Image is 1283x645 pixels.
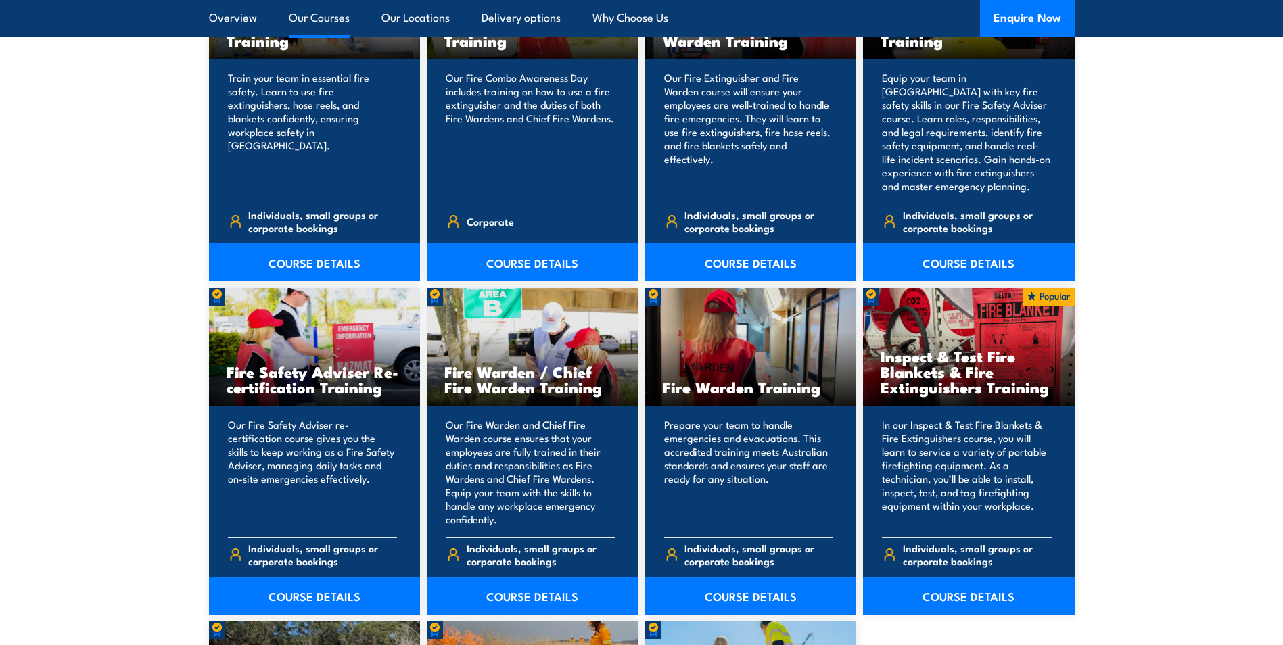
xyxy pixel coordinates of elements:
[209,243,421,281] a: COURSE DETAILS
[467,211,514,232] span: Corporate
[227,17,403,48] h3: Fire Extinguisher Training
[903,208,1052,234] span: Individuals, small groups or corporate bookings
[684,208,833,234] span: Individuals, small groups or corporate bookings
[444,364,621,395] h3: Fire Warden / Chief Fire Warden Training
[663,17,839,48] h3: Fire Extinguisher / Fire Warden Training
[209,577,421,615] a: COURSE DETAILS
[882,418,1052,526] p: In our Inspect & Test Fire Blankets & Fire Extinguishers course, you will learn to service a vari...
[427,577,638,615] a: COURSE DETAILS
[881,348,1057,395] h3: Inspect & Test Fire Blankets & Fire Extinguishers Training
[427,243,638,281] a: COURSE DETAILS
[228,71,398,193] p: Train your team in essential fire safety. Learn to use fire extinguishers, hose reels, and blanke...
[645,577,857,615] a: COURSE DETAILS
[882,71,1052,193] p: Equip your team in [GEOGRAPHIC_DATA] with key fire safety skills in our Fire Safety Adviser cours...
[863,577,1075,615] a: COURSE DETAILS
[446,71,615,193] p: Our Fire Combo Awareness Day includes training on how to use a fire extinguisher and the duties o...
[863,243,1075,281] a: COURSE DETAILS
[684,542,833,567] span: Individuals, small groups or corporate bookings
[645,243,857,281] a: COURSE DETAILS
[467,542,615,567] span: Individuals, small groups or corporate bookings
[881,17,1057,48] h3: Fire Safety Adviser Training
[227,364,403,395] h3: Fire Safety Adviser Re-certification Training
[248,208,397,234] span: Individuals, small groups or corporate bookings
[663,379,839,395] h3: Fire Warden Training
[446,418,615,526] p: Our Fire Warden and Chief Fire Warden course ensures that your employees are fully trained in the...
[248,542,397,567] span: Individuals, small groups or corporate bookings
[228,418,398,526] p: Our Fire Safety Adviser re-certification course gives you the skills to keep working as a Fire Sa...
[664,71,834,193] p: Our Fire Extinguisher and Fire Warden course will ensure your employees are well-trained to handl...
[903,542,1052,567] span: Individuals, small groups or corporate bookings
[664,418,834,526] p: Prepare your team to handle emergencies and evacuations. This accredited training meets Australia...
